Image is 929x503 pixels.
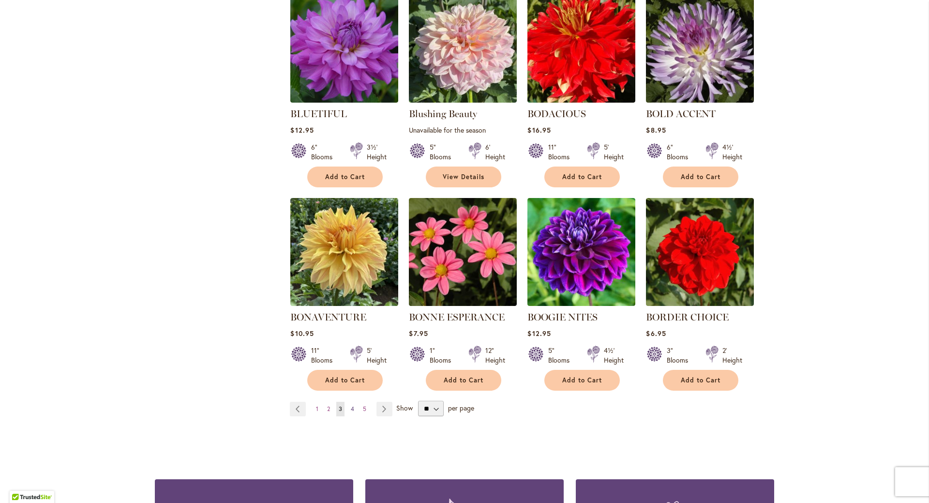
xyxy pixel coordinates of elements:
[409,198,517,306] img: BONNE ESPERANCE
[443,173,484,181] span: View Details
[527,329,551,338] span: $12.95
[604,346,624,365] div: 4½' Height
[327,405,330,412] span: 2
[363,405,366,412] span: 5
[409,329,428,338] span: $7.95
[409,108,477,120] a: Blushing Beauty
[311,142,338,162] div: 6" Blooms
[290,311,366,323] a: BONAVENTURE
[604,142,624,162] div: 5' Height
[396,403,413,412] span: Show
[351,405,354,412] span: 4
[409,95,517,105] a: Blushing Beauty
[527,95,635,105] a: BODACIOUS
[667,142,694,162] div: 6" Blooms
[290,95,398,105] a: Bluetiful
[527,299,635,308] a: BOOGIE NITES
[527,125,551,135] span: $16.95
[646,125,666,135] span: $8.95
[290,299,398,308] a: Bonaventure
[646,108,716,120] a: BOLD ACCENT
[667,346,694,365] div: 3" Blooms
[485,346,505,365] div: 12" Height
[316,405,318,412] span: 1
[325,173,365,181] span: Add to Cart
[646,311,729,323] a: BORDER CHOICE
[360,402,369,416] a: 5
[409,311,505,323] a: BONNE ESPERANCE
[290,108,347,120] a: BLUETIFUL
[527,198,635,306] img: BOOGIE NITES
[367,142,387,162] div: 3½' Height
[409,125,517,135] p: Unavailable for the season
[681,173,720,181] span: Add to Cart
[544,167,620,187] button: Add to Cart
[527,108,586,120] a: BODACIOUS
[681,376,720,384] span: Add to Cart
[722,142,742,162] div: 4½' Height
[562,376,602,384] span: Add to Cart
[485,142,505,162] div: 6' Height
[646,329,666,338] span: $6.95
[448,403,474,412] span: per page
[562,173,602,181] span: Add to Cart
[663,167,738,187] button: Add to Cart
[325,402,332,416] a: 2
[290,198,398,306] img: Bonaventure
[430,346,457,365] div: 1" Blooms
[314,402,321,416] a: 1
[348,402,357,416] a: 4
[444,376,483,384] span: Add to Cart
[722,346,742,365] div: 2' Height
[548,142,575,162] div: 11" Blooms
[646,95,754,105] a: BOLD ACCENT
[548,346,575,365] div: 5" Blooms
[663,370,738,391] button: Add to Cart
[307,167,383,187] button: Add to Cart
[7,469,34,496] iframe: Launch Accessibility Center
[426,370,501,391] button: Add to Cart
[307,370,383,391] button: Add to Cart
[367,346,387,365] div: 5' Height
[311,346,338,365] div: 11" Blooms
[527,311,598,323] a: BOOGIE NITES
[646,299,754,308] a: BORDER CHOICE
[409,299,517,308] a: BONNE ESPERANCE
[290,125,314,135] span: $12.95
[430,142,457,162] div: 5" Blooms
[544,370,620,391] button: Add to Cart
[426,167,501,187] a: View Details
[290,329,314,338] span: $10.95
[339,405,342,412] span: 3
[646,198,754,306] img: BORDER CHOICE
[325,376,365,384] span: Add to Cart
